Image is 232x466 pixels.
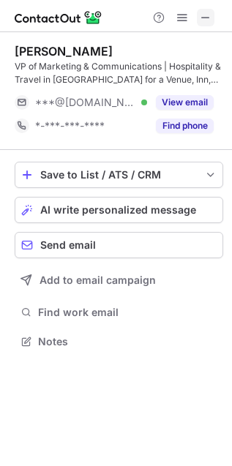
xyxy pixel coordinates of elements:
[15,60,223,86] div: VP of Marketing & Communications | Hospitality & Travel in [GEOGRAPHIC_DATA] for a Venue, Inn, Re...
[156,119,214,133] button: Reveal Button
[15,9,102,26] img: ContactOut v5.3.10
[15,197,223,223] button: AI write personalized message
[15,267,223,293] button: Add to email campaign
[156,95,214,110] button: Reveal Button
[15,331,223,352] button: Notes
[15,302,223,323] button: Find work email
[40,274,156,286] span: Add to email campaign
[40,204,196,216] span: AI write personalized message
[15,44,113,59] div: [PERSON_NAME]
[38,335,217,348] span: Notes
[15,162,223,188] button: save-profile-one-click
[40,239,96,251] span: Send email
[15,232,223,258] button: Send email
[38,306,217,319] span: Find work email
[35,96,136,109] span: ***@[DOMAIN_NAME]
[40,169,198,181] div: Save to List / ATS / CRM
